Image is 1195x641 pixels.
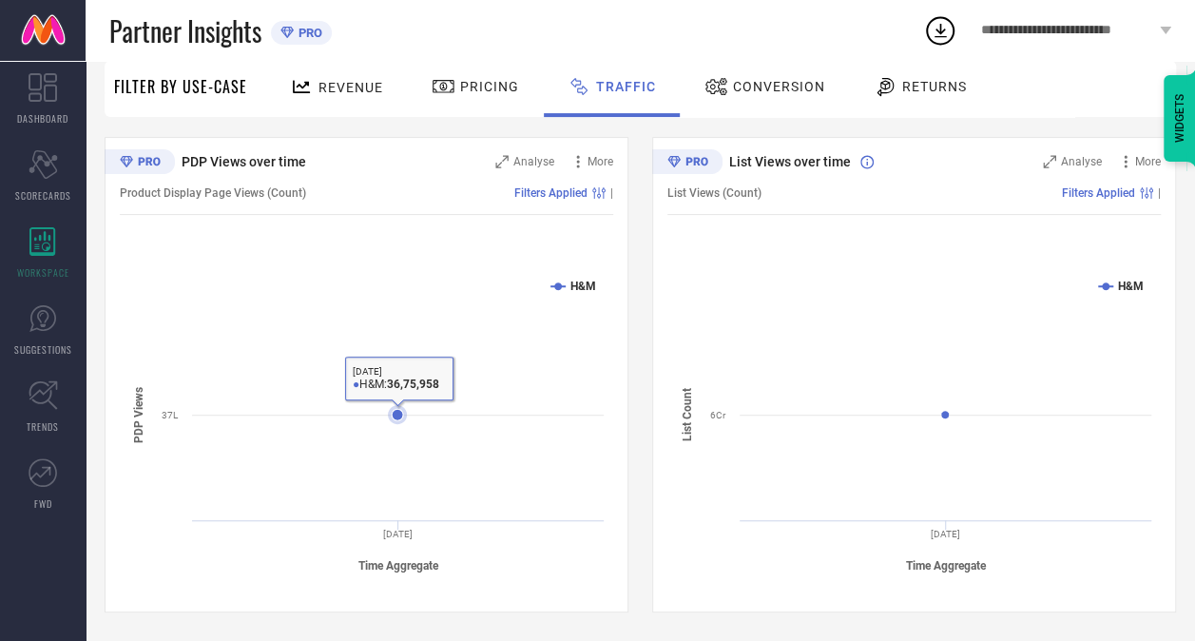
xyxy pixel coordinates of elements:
text: H&M [570,280,596,293]
div: Open download list [923,13,957,48]
tspan: List Count [681,388,694,441]
span: Filters Applied [514,186,588,200]
span: Revenue [318,80,383,95]
span: | [1158,186,1161,200]
svg: Zoom [1043,155,1056,168]
span: Traffic [596,79,656,94]
span: FWD [34,496,52,511]
span: Analyse [1061,155,1102,168]
text: [DATE] [931,529,960,539]
span: Analyse [513,155,554,168]
svg: Zoom [495,155,509,168]
span: More [1135,155,1161,168]
text: 6Cr [710,410,726,420]
span: SCORECARDS [15,188,71,203]
span: Conversion [733,79,825,94]
span: Filters Applied [1062,186,1135,200]
span: Product Display Page Views (Count) [120,186,306,200]
text: [DATE] [383,529,413,539]
span: Filter By Use-Case [114,75,247,98]
span: PDP Views over time [182,154,306,169]
text: H&M [1118,280,1144,293]
span: | [610,186,613,200]
span: PRO [294,26,322,40]
span: More [588,155,613,168]
tspan: PDP Views [132,386,145,442]
div: Premium [105,149,175,178]
tspan: Time Aggregate [906,559,987,573]
tspan: Time Aggregate [358,559,439,573]
div: Premium [652,149,723,178]
span: Pricing [460,79,519,94]
span: TRENDS [27,419,59,434]
span: WORKSPACE [17,265,69,280]
span: Returns [902,79,967,94]
span: List Views (Count) [667,186,761,200]
span: SUGGESTIONS [14,342,72,357]
span: DASHBOARD [17,111,68,126]
span: Partner Insights [109,11,261,50]
span: List Views over time [729,154,851,169]
text: 37L [162,410,179,420]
